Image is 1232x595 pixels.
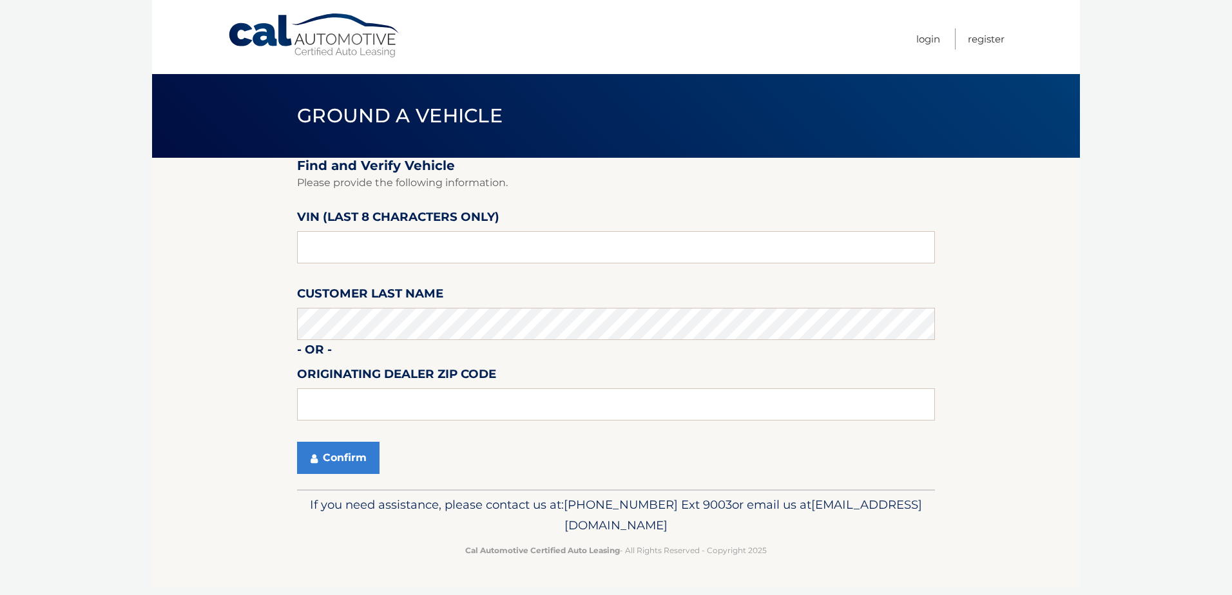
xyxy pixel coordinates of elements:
strong: Cal Automotive Certified Auto Leasing [465,545,620,555]
p: - All Rights Reserved - Copyright 2025 [305,543,927,557]
label: Customer Last Name [297,284,443,308]
span: [PHONE_NUMBER] Ext 9003 [564,497,732,512]
a: Cal Automotive [227,13,401,59]
button: Confirm [297,442,380,474]
label: - or - [297,340,332,364]
p: Please provide the following information. [297,174,935,192]
a: Register [968,28,1005,50]
span: Ground a Vehicle [297,104,503,127]
p: If you need assistance, please contact us at: or email us at [305,495,927,536]
h2: Find and Verify Vehicle [297,158,935,174]
label: VIN (last 8 characters only) [297,207,499,231]
label: Originating Dealer Zip Code [297,364,496,388]
a: Login [916,28,940,50]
